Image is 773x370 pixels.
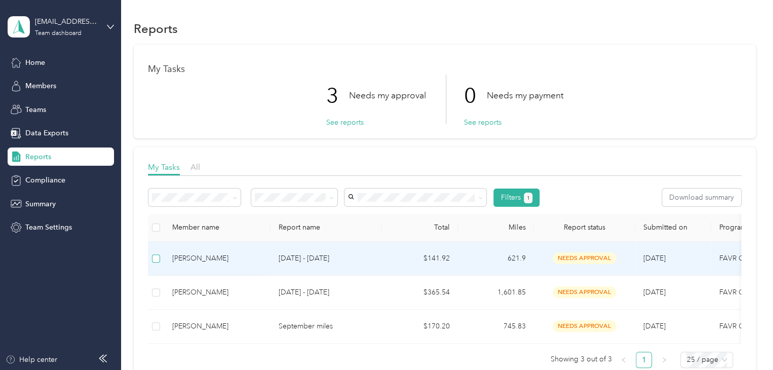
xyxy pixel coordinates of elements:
div: Miles [466,223,526,232]
p: 0 [464,75,487,117]
p: 3 [326,75,349,117]
h1: Reports [134,23,178,34]
button: Download summary [662,189,741,206]
div: [PERSON_NAME] [172,321,262,332]
button: See reports [326,117,364,128]
td: $170.20 [382,310,458,344]
span: Teams [25,104,46,115]
p: Needs my approval [349,89,426,102]
span: [DATE] [643,288,666,297]
td: 621.9 [458,242,534,276]
div: Page Size [680,352,733,368]
th: Member name [164,214,270,242]
div: Member name [172,223,262,232]
span: needs approval [553,252,616,264]
span: My Tasks [148,162,180,172]
p: September miles [279,321,374,332]
span: [DATE] [643,254,666,263]
span: [DATE] [643,322,666,330]
div: [EMAIL_ADDRESS][DOMAIN_NAME] [35,16,98,27]
td: $365.54 [382,276,458,310]
span: Team Settings [25,222,72,233]
span: Summary [25,199,56,209]
li: Previous Page [615,352,632,368]
td: 745.83 [458,310,534,344]
button: Help center [6,354,57,365]
span: All [190,162,200,172]
th: Submitted on [635,214,711,242]
span: right [661,357,667,363]
div: [PERSON_NAME] [172,287,262,298]
span: 1 [527,194,530,203]
iframe: Everlance-gr Chat Button Frame [716,313,773,370]
span: needs approval [553,320,616,332]
td: 1,601.85 [458,276,534,310]
p: Needs my payment [487,89,563,102]
span: needs approval [553,286,616,298]
button: Filters1 [493,189,539,207]
div: Total [390,223,450,232]
th: Report name [270,214,382,242]
span: Data Exports [25,128,68,138]
div: Team dashboard [35,30,82,36]
li: 1 [636,352,652,368]
span: Reports [25,152,51,162]
span: left [621,357,627,363]
span: 25 / page [686,352,727,367]
div: [PERSON_NAME] [172,253,262,264]
td: $141.92 [382,242,458,276]
span: Compliance [25,175,65,186]
button: right [656,352,672,368]
h1: My Tasks [148,64,742,75]
a: 1 [636,352,651,367]
span: Members [25,81,56,91]
button: 1 [524,193,532,203]
button: See reports [464,117,501,128]
li: Next Page [656,352,672,368]
button: left [615,352,632,368]
span: Showing 3 out of 3 [550,352,611,367]
p: [DATE] - [DATE] [279,287,374,298]
span: Home [25,57,45,68]
p: [DATE] - [DATE] [279,253,374,264]
span: Report status [542,223,627,232]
